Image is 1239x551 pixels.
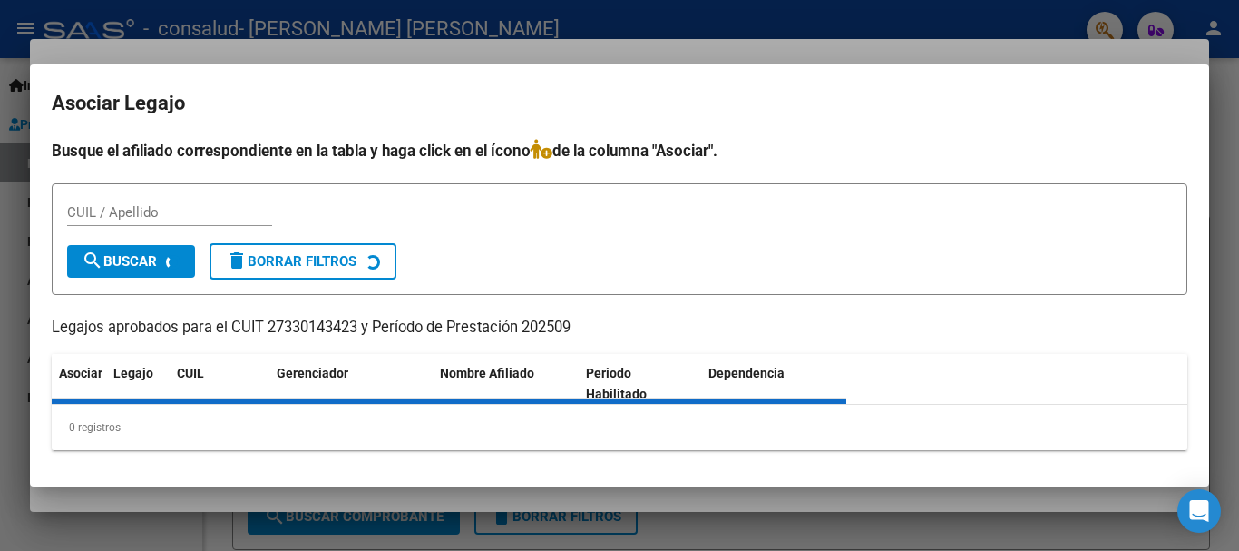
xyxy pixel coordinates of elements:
span: Buscar [82,253,157,270]
span: Nombre Afiliado [440,366,534,380]
h2: Asociar Legajo [52,86,1187,121]
datatable-header-cell: Dependencia [701,354,847,414]
span: Periodo Habilitado [586,366,647,401]
span: CUIL [177,366,204,380]
datatable-header-cell: Gerenciador [269,354,433,414]
datatable-header-cell: Asociar [52,354,106,414]
datatable-header-cell: Nombre Afiliado [433,354,579,414]
div: Open Intercom Messenger [1177,489,1221,533]
mat-icon: search [82,250,103,271]
h4: Busque el afiliado correspondiente en la tabla y haga click en el ícono de la columna "Asociar". [52,139,1187,162]
button: Borrar Filtros [210,243,396,280]
datatable-header-cell: Legajo [106,354,170,414]
div: 0 registros [52,405,1187,450]
span: Borrar Filtros [226,253,356,270]
p: Legajos aprobados para el CUIT 27330143423 y Período de Prestación 202509 [52,317,1187,339]
span: Dependencia [708,366,785,380]
datatable-header-cell: CUIL [170,354,269,414]
mat-icon: delete [226,250,248,271]
span: Asociar [59,366,102,380]
span: Gerenciador [277,366,348,380]
datatable-header-cell: Periodo Habilitado [579,354,701,414]
span: Legajo [113,366,153,380]
button: Buscar [67,245,195,278]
